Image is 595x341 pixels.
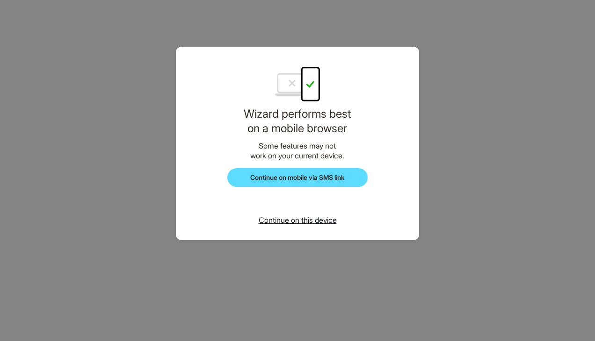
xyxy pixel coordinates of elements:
button: Continue on mobile via SMS link [227,168,368,187]
span: Continue on this device [259,215,337,225]
span: Continue on mobile via SMS link [250,173,345,182]
h1: Wizard performs best on a mobile browser [212,107,383,135]
button: Continue on this device [251,215,344,225]
div: Some features may not work on your current device. [212,141,383,161]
